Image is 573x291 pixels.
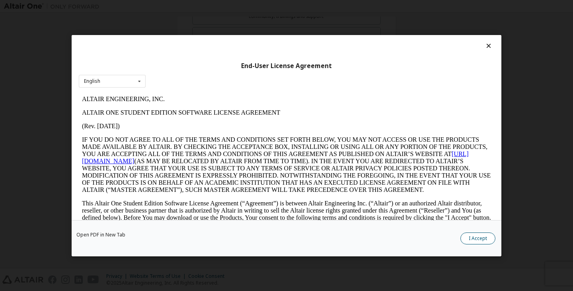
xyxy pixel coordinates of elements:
[3,107,412,136] p: This Altair One Student Edition Software License Agreement (“Agreement”) is between Altair Engine...
[79,62,494,70] div: End-User License Agreement
[3,58,390,72] a: [URL][DOMAIN_NAME]
[3,30,412,37] p: (Rev. [DATE])
[460,232,495,244] button: I Accept
[3,17,412,24] p: ALTAIR ONE STUDENT EDITION SOFTWARE LICENSE AGREEMENT
[84,79,100,84] div: English
[3,44,412,101] p: IF YOU DO NOT AGREE TO ALL OF THE TERMS AND CONDITIONS SET FORTH BELOW, YOU MAY NOT ACCESS OR USE...
[76,232,125,237] a: Open PDF in New Tab
[3,3,412,10] p: ALTAIR ENGINEERING, INC.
